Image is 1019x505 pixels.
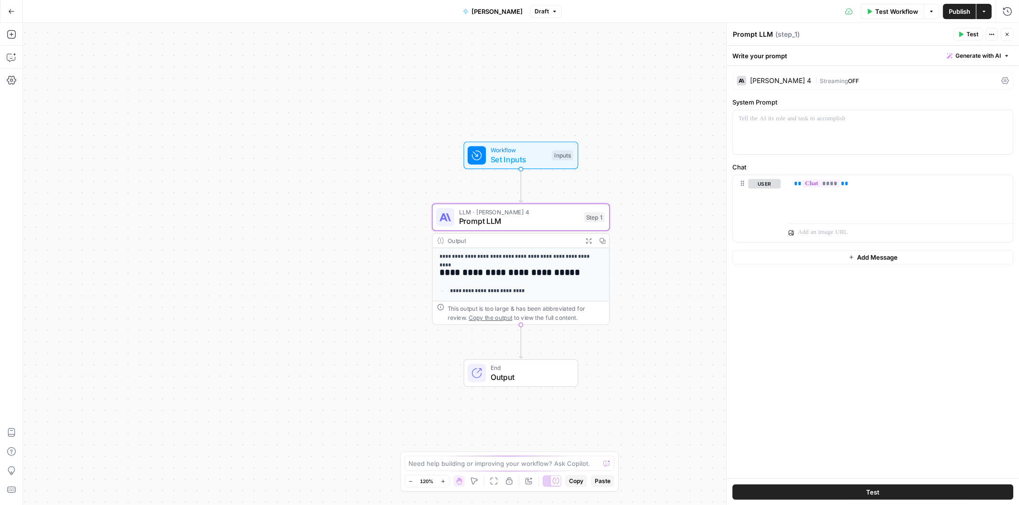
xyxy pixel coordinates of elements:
[949,7,970,16] span: Publish
[469,314,512,321] span: Copy the output
[569,477,583,485] span: Copy
[595,477,611,485] span: Paste
[848,77,859,84] span: OFF
[565,475,587,487] button: Copy
[727,46,1019,65] div: Write your prompt
[459,216,579,227] span: Prompt LLM
[815,75,820,85] span: |
[448,304,605,322] div: This output is too large & has been abbreviated for review. to view the full content.
[943,50,1013,62] button: Generate with AI
[459,208,579,217] span: LLM · [PERSON_NAME] 4
[519,169,523,202] g: Edge from start to step_1
[432,142,610,169] div: WorkflowSet InputsInputs
[732,97,1013,107] label: System Prompt
[775,30,800,39] span: ( step_1 )
[857,252,898,262] span: Add Message
[491,154,547,165] span: Set Inputs
[732,250,1013,264] button: Add Message
[552,150,573,161] div: Inputs
[535,7,549,16] span: Draft
[732,162,1013,172] label: Chat
[733,175,781,242] div: user
[733,30,773,39] textarea: Prompt LLM
[860,4,924,19] button: Test Workflow
[875,7,918,16] span: Test Workflow
[591,475,614,487] button: Paste
[732,484,1013,500] button: Test
[519,325,523,358] g: Edge from step_1 to end
[750,77,811,84] div: [PERSON_NAME] 4
[748,179,781,189] button: user
[457,4,528,19] button: [PERSON_NAME]
[472,7,523,16] span: [PERSON_NAME]
[491,363,568,372] span: End
[943,4,976,19] button: Publish
[491,146,547,155] span: Workflow
[954,28,983,41] button: Test
[530,5,562,18] button: Draft
[966,30,978,39] span: Test
[420,477,434,485] span: 120%
[432,359,610,387] div: EndOutput
[866,487,880,497] span: Test
[491,371,568,383] span: Output
[955,52,1001,60] span: Generate with AI
[820,77,848,84] span: Streaming
[448,236,579,245] div: Output
[584,212,605,222] div: Step 1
